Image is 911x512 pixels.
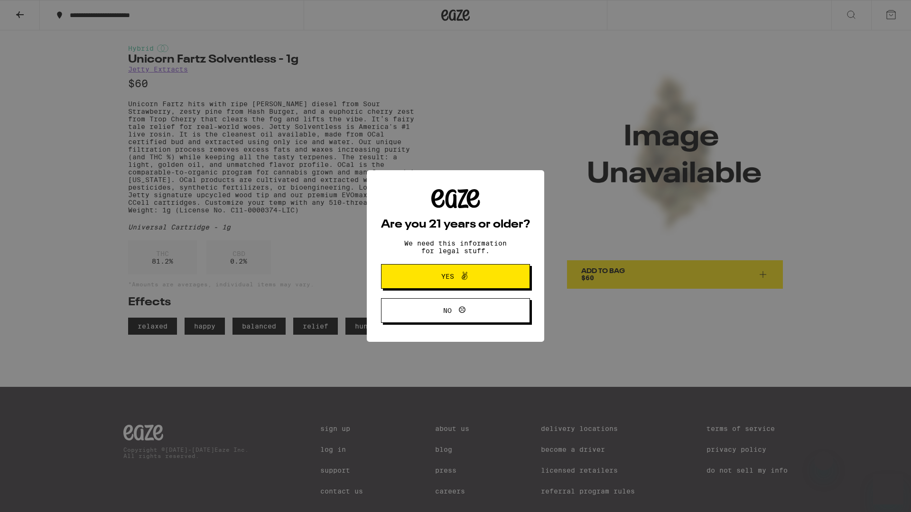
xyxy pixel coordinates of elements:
span: Yes [441,273,454,280]
span: No [443,307,452,314]
h2: Are you 21 years or older? [381,219,530,230]
p: We need this information for legal stuff. [396,239,515,255]
iframe: Button to launch messaging window [873,474,903,504]
iframe: Close message [814,451,833,470]
button: Yes [381,264,530,289]
button: No [381,298,530,323]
